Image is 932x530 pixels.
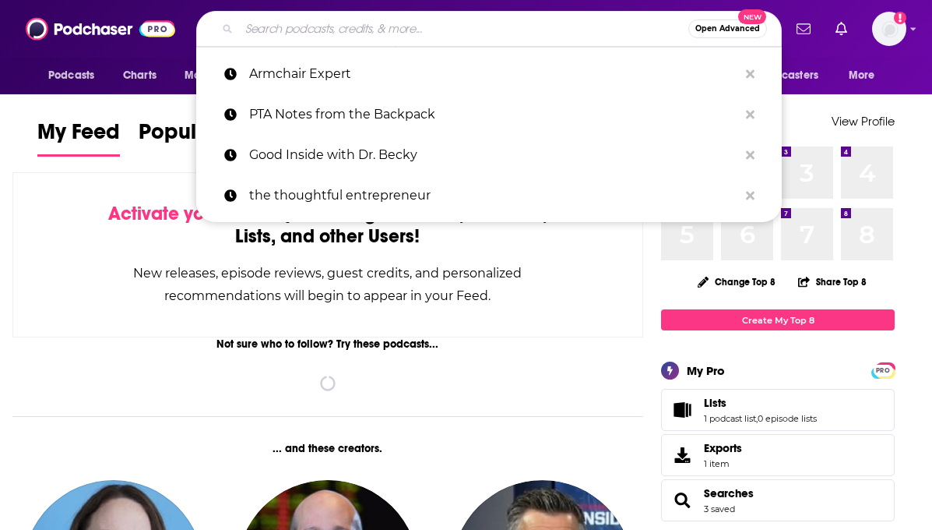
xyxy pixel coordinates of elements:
[872,12,906,46] img: User Profile
[666,489,698,511] a: Searches
[196,135,782,175] a: Good Inside with Dr. Becky
[139,118,271,157] a: Popular Feed
[797,267,867,297] button: Share Top 8
[249,94,738,135] p: PTA Notes from the Backpack
[185,65,240,87] span: Monitoring
[196,54,782,94] a: Armchair Expert
[874,364,892,376] a: PRO
[91,203,564,248] div: by following Podcasts, Creators, Lists, and other Users!
[849,65,875,87] span: More
[196,11,782,47] div: Search podcasts, credits, & more...
[704,458,742,469] span: 1 item
[239,16,688,41] input: Search podcasts, credits, & more...
[756,413,758,424] span: ,
[704,413,756,424] a: 1 podcast list
[113,61,166,90] a: Charts
[733,61,841,90] button: open menu
[249,175,738,216] p: the thoughtful entrepreneur
[688,19,767,38] button: Open AdvancedNew
[139,118,271,154] span: Popular Feed
[704,441,742,455] span: Exports
[661,434,895,476] a: Exports
[249,135,738,175] p: Good Inside with Dr. Becky
[174,61,260,90] button: open menu
[894,12,906,24] svg: Add a profile image
[196,175,782,216] a: the thoughtful entrepreneur
[12,442,643,455] div: ... and these creators.
[666,444,698,466] span: Exports
[37,118,120,154] span: My Feed
[704,396,726,410] span: Lists
[738,9,766,24] span: New
[872,12,906,46] span: Logged in as dkcmediatechnyc
[872,12,906,46] button: Show profile menu
[26,14,175,44] img: Podchaser - Follow, Share and Rate Podcasts
[832,114,895,129] a: View Profile
[661,479,895,521] span: Searches
[695,25,760,33] span: Open Advanced
[661,309,895,330] a: Create My Top 8
[91,262,564,307] div: New releases, episode reviews, guest credits, and personalized recommendations will begin to appe...
[758,413,817,424] a: 0 episode lists
[196,94,782,135] a: PTA Notes from the Backpack
[687,363,725,378] div: My Pro
[874,365,892,376] span: PRO
[704,503,735,514] a: 3 saved
[829,16,853,42] a: Show notifications dropdown
[688,272,785,291] button: Change Top 8
[108,202,268,225] span: Activate your Feed
[666,399,698,421] a: Lists
[704,486,754,500] a: Searches
[249,54,738,94] p: Armchair Expert
[838,61,895,90] button: open menu
[661,389,895,431] span: Lists
[123,65,157,87] span: Charts
[790,16,817,42] a: Show notifications dropdown
[704,396,817,410] a: Lists
[12,337,643,351] div: Not sure who to follow? Try these podcasts...
[37,118,120,157] a: My Feed
[48,65,94,87] span: Podcasts
[37,61,114,90] button: open menu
